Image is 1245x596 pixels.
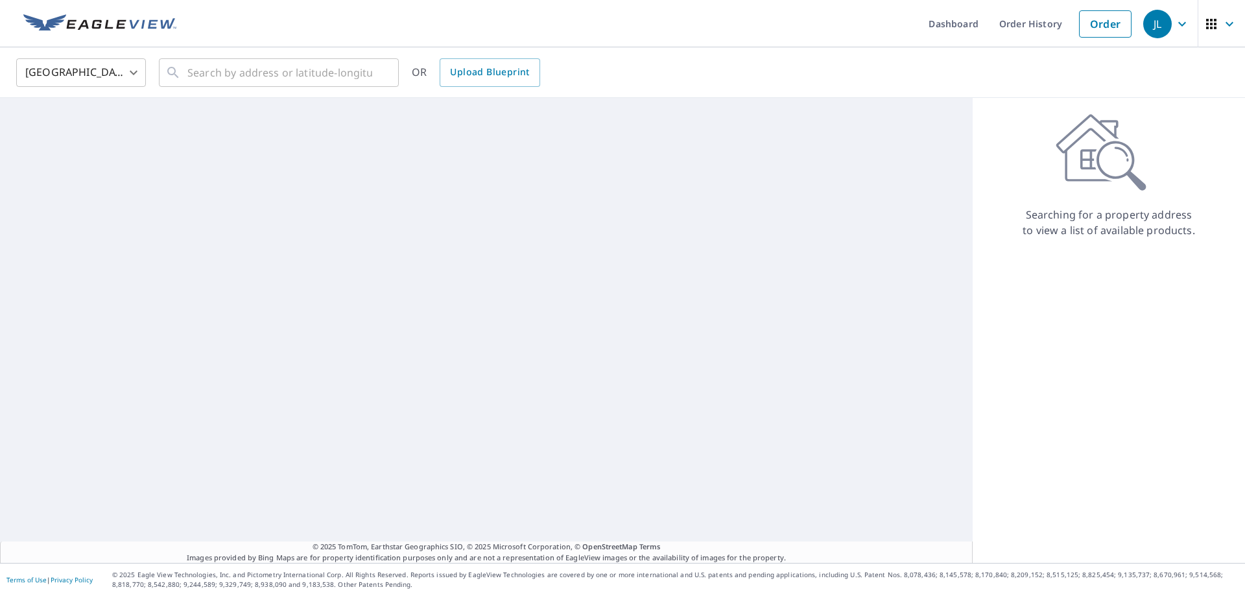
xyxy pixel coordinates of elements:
a: Privacy Policy [51,575,93,584]
input: Search by address or latitude-longitude [187,54,372,91]
a: Terms [639,542,661,551]
a: Order [1079,10,1132,38]
div: [GEOGRAPHIC_DATA] [16,54,146,91]
a: Upload Blueprint [440,58,539,87]
div: JL [1143,10,1172,38]
span: © 2025 TomTom, Earthstar Geographics SIO, © 2025 Microsoft Corporation, © [313,542,661,553]
a: Terms of Use [6,575,47,584]
p: | [6,576,93,584]
p: Searching for a property address to view a list of available products. [1022,207,1196,238]
p: © 2025 Eagle View Technologies, Inc. and Pictometry International Corp. All Rights Reserved. Repo... [112,570,1239,590]
img: EV Logo [23,14,176,34]
span: Upload Blueprint [450,64,529,80]
a: OpenStreetMap [582,542,637,551]
div: OR [412,58,540,87]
